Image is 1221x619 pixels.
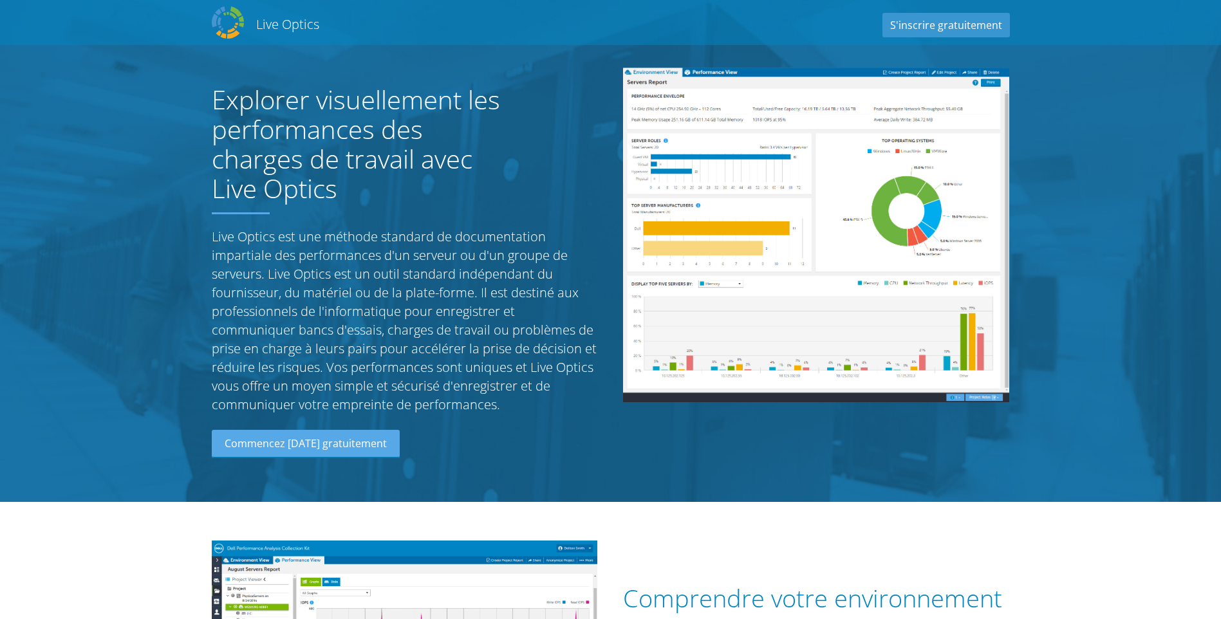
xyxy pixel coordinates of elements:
[882,13,1010,37] a: S'inscrire gratuitement
[623,68,1009,402] img: Server Report
[212,430,400,458] a: Commencez [DATE] gratuitement
[256,15,319,33] h2: Live Optics
[212,6,244,39] img: Dell Dpack
[212,85,501,203] h1: Explorer visuellement les performances des charges de travail avec Live Optics
[212,227,598,414] p: Live Optics est une méthode standard de documentation impartiale des performances d'un serveur ou...
[623,584,1003,613] h1: Comprendre votre environnement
